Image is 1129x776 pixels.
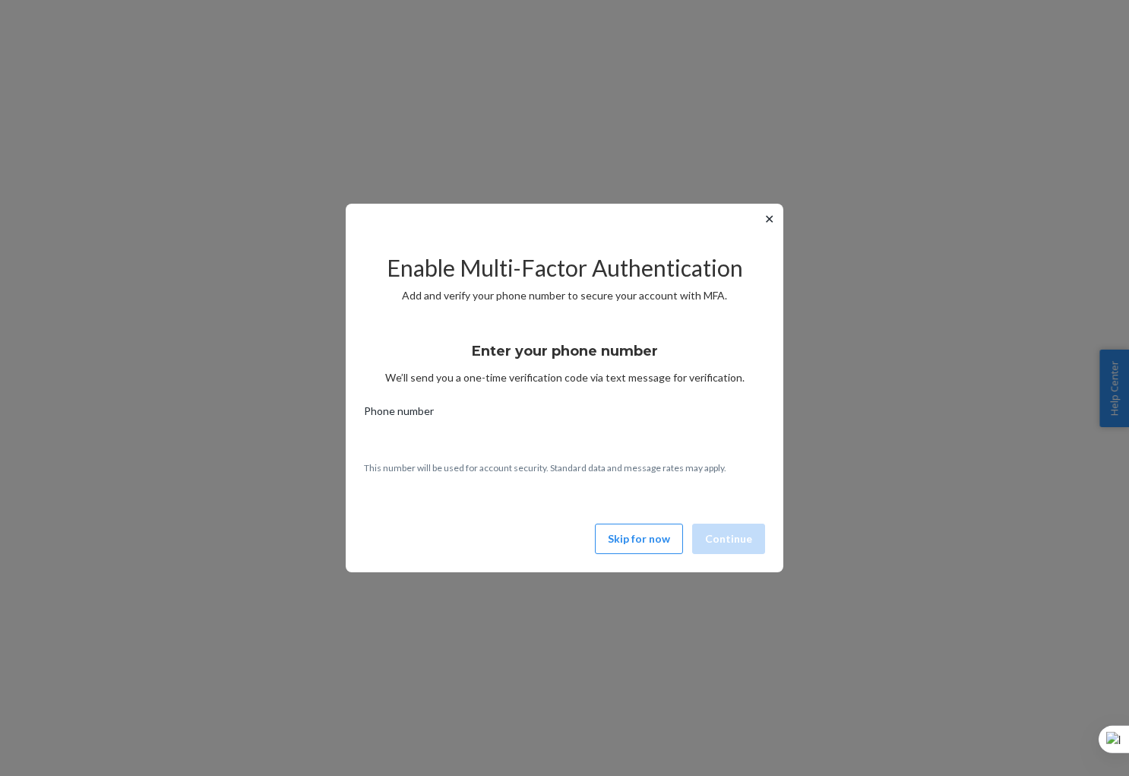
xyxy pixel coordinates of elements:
p: Add and verify your phone number to secure your account with MFA. [364,288,765,303]
button: Continue [692,524,765,554]
div: We’ll send you a one-time verification code via text message for verification. [364,329,765,385]
span: Phone number [364,404,434,425]
h3: Enter your phone number [472,341,658,361]
button: ✕ [761,210,777,228]
p: This number will be used for account security. Standard data and message rates may apply. [364,461,765,474]
h2: Enable Multi-Factor Authentication [364,255,765,280]
button: Skip for now [595,524,683,554]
